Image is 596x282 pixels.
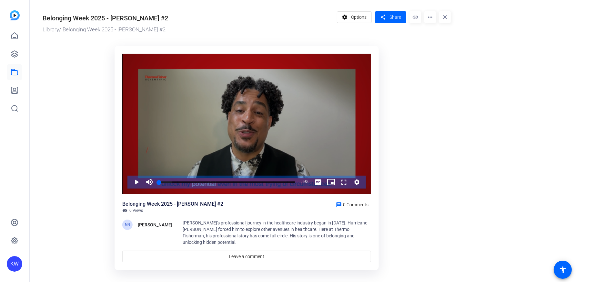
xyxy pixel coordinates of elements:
[183,220,367,245] span: [PERSON_NAME]'s professional journey in the healthcare industry began in [DATE]. Hurricane [PERSO...
[301,180,302,184] span: -
[159,181,295,183] div: Progress Bar
[312,176,325,189] button: Captions
[130,176,143,189] button: Play
[341,11,349,23] mat-icon: settings
[424,11,436,23] mat-icon: more_horiz
[10,10,20,20] img: blue-gradient.svg
[389,14,401,21] span: Share
[559,266,567,274] mat-icon: accessibility
[333,200,371,208] a: 0 Comments
[129,208,143,213] span: 0 Views
[379,13,387,22] mat-icon: share
[229,253,264,260] span: Leave a comment
[138,221,172,229] div: [PERSON_NAME]
[122,54,371,194] div: Video Player
[439,11,451,23] mat-icon: close
[122,200,223,208] div: Belonging Week 2025 - [PERSON_NAME] #2
[338,176,350,189] button: Fullscreen
[43,13,168,23] div: Belonging Week 2025 - [PERSON_NAME] #2
[302,180,308,184] span: 1:54
[7,256,22,272] div: KW
[143,176,156,189] button: Mute
[325,176,338,189] button: Picture-in-Picture
[343,202,369,207] span: 0 Comments
[43,26,59,33] a: Library
[351,11,367,23] span: Options
[375,11,406,23] button: Share
[337,11,372,23] button: Options
[122,251,371,262] a: Leave a comment
[43,26,334,34] div: / Belonging Week 2025 - [PERSON_NAME] #2
[409,11,421,23] mat-icon: link
[122,220,133,230] div: MN
[122,208,127,213] mat-icon: visibility
[336,202,342,208] mat-icon: chat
